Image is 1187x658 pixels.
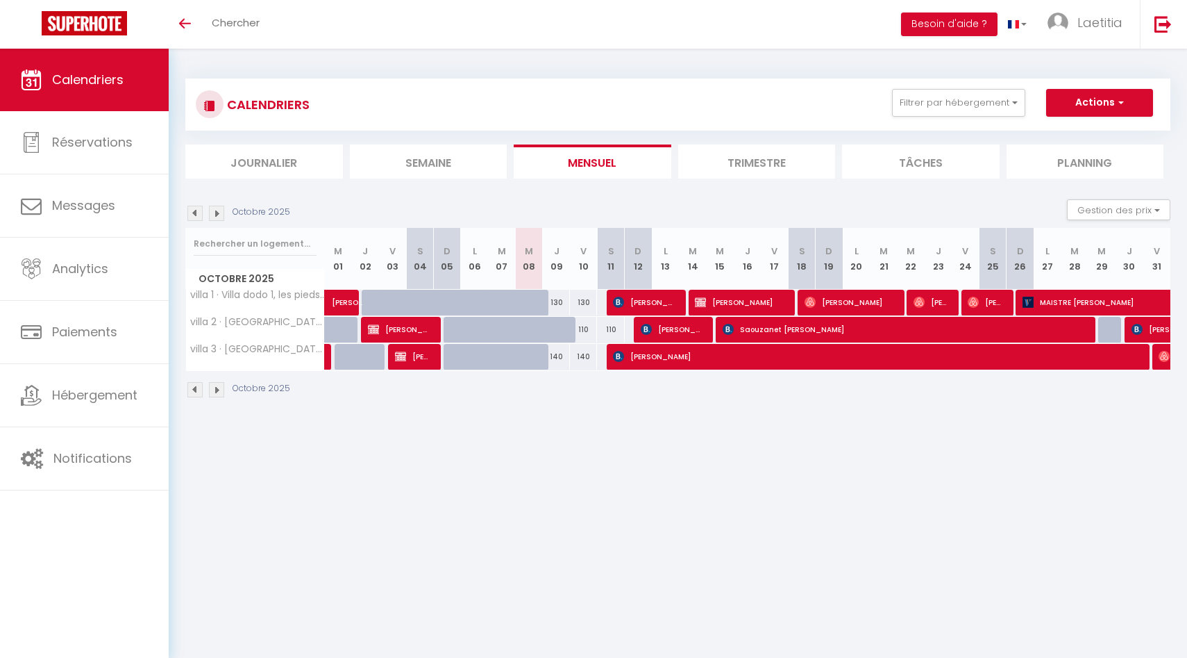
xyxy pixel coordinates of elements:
th: 06 [461,228,488,290]
abbr: M [689,245,697,258]
th: 05 [434,228,461,290]
li: Semaine [350,145,507,179]
abbr: S [990,245,996,258]
abbr: L [473,245,477,258]
abbr: J [362,245,368,258]
span: [PERSON_NAME] [695,289,785,315]
abbr: M [498,245,506,258]
th: 12 [625,228,652,290]
span: Laetitia [1077,14,1122,31]
th: 07 [488,228,515,290]
abbr: M [907,245,915,258]
div: 130 [570,290,597,315]
th: 25 [979,228,1007,290]
th: 16 [734,228,761,290]
p: Octobre 2025 [233,382,290,395]
button: Gestion des prix [1067,199,1170,220]
abbr: M [716,245,724,258]
th: 14 [679,228,706,290]
span: [PERSON_NAME] [968,289,1004,315]
abbr: S [417,245,423,258]
th: 23 [925,228,952,290]
abbr: M [334,245,342,258]
li: Planning [1007,145,1164,179]
th: 09 [543,228,570,290]
th: 13 [652,228,679,290]
abbr: M [525,245,533,258]
th: 22 [898,228,925,290]
abbr: L [664,245,668,258]
li: Tâches [842,145,1000,179]
abbr: V [1154,245,1160,258]
span: [PERSON_NAME] [805,289,895,315]
span: Réservations [52,133,133,151]
th: 21 [870,228,897,290]
span: Messages [52,197,115,214]
button: Besoin d'aide ? [901,13,997,36]
abbr: L [1045,245,1050,258]
span: Paiements [52,323,117,340]
span: villa 1 · Villa dodo 1, les pieds dans le sable en 2 min. [188,290,327,300]
abbr: V [389,245,396,258]
th: 10 [570,228,597,290]
span: Calendriers [52,71,124,88]
abbr: J [936,245,941,258]
span: villa 2 · [GEOGRAPHIC_DATA] 2 : confort moderne, 2 min. plage [188,317,327,327]
span: Notifications [53,450,132,467]
abbr: D [1017,245,1024,258]
abbr: M [1070,245,1079,258]
th: 20 [843,228,870,290]
button: Actions [1046,89,1153,117]
li: Mensuel [514,145,671,179]
abbr: L [855,245,859,258]
span: [PERSON_NAME] [613,343,1136,370]
li: Trimestre [678,145,836,179]
abbr: S [799,245,805,258]
img: Super Booking [42,11,127,35]
span: villa 3 · [GEOGRAPHIC_DATA] 3 : 4*, 2 min de la plage et du centre [188,344,327,354]
th: 11 [597,228,624,290]
a: [PERSON_NAME] [325,290,352,316]
th: 31 [1143,228,1170,290]
abbr: D [444,245,451,258]
span: Octobre 2025 [186,269,324,289]
span: Chercher [212,15,260,30]
button: Filtrer par hébergement [892,89,1025,117]
th: 04 [406,228,433,290]
th: 18 [789,228,816,290]
span: [PERSON_NAME] [332,282,364,309]
th: 15 [707,228,734,290]
abbr: J [1127,245,1132,258]
input: Rechercher un logement... [194,231,317,256]
div: 140 [543,344,570,370]
div: 130 [543,290,570,315]
img: logout [1154,15,1172,33]
th: 24 [952,228,979,290]
span: Saouzanet [PERSON_NAME] [723,316,1084,343]
abbr: M [1097,245,1106,258]
span: [PERSON_NAME] [914,289,950,315]
abbr: V [962,245,968,258]
th: 19 [816,228,843,290]
span: [PERSON_NAME] [368,316,431,343]
abbr: V [580,245,587,258]
li: Journalier [185,145,343,179]
th: 17 [761,228,788,290]
abbr: S [608,245,614,258]
abbr: D [825,245,832,258]
span: Hébergement [52,386,137,404]
th: 26 [1007,228,1034,290]
span: [PERSON_NAME] [395,343,431,370]
div: 110 [597,317,624,343]
th: 27 [1034,228,1061,290]
th: 02 [352,228,379,290]
span: [PERSON_NAME] [641,316,704,343]
th: 08 [516,228,543,290]
abbr: V [771,245,777,258]
abbr: J [745,245,750,258]
p: Octobre 2025 [233,206,290,219]
th: 30 [1116,228,1143,290]
div: 140 [570,344,597,370]
th: 01 [325,228,352,290]
span: Analytics [52,260,108,277]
